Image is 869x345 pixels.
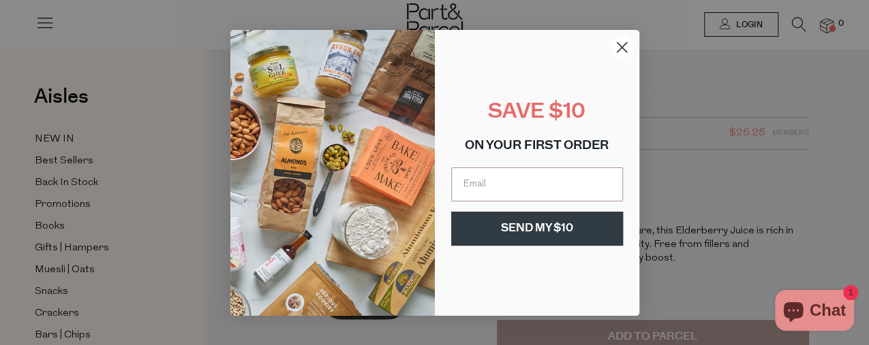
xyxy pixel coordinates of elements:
img: 8150f546-27cf-4737-854f-2b4f1cdd6266.png [230,30,435,316]
span: ON YOUR FIRST ORDER [465,140,609,152]
input: Email [451,167,623,201]
span: SAVE $10 [488,102,585,123]
button: SEND MY $10 [451,212,623,246]
inbox-online-store-chat: Shopify online store chat [771,290,858,334]
button: Close dialog [610,35,634,59]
